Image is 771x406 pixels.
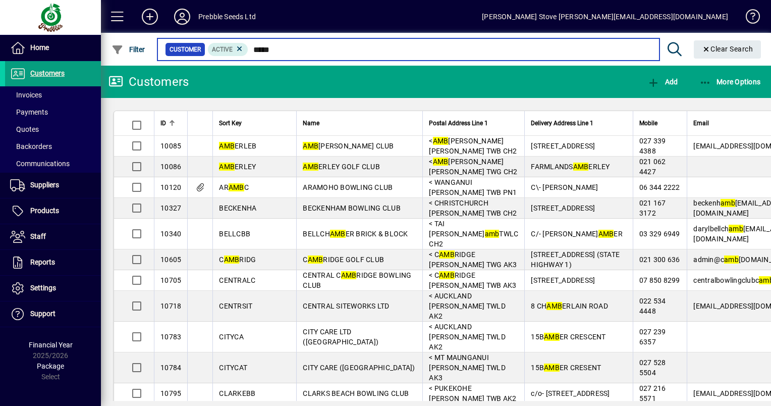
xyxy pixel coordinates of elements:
[303,328,378,346] span: CITY CARE LTD ([GEOGRAPHIC_DATA])
[429,137,517,155] span: < [PERSON_NAME] [PERSON_NAME] TWB CH2
[330,230,346,238] em: AMB
[573,163,589,171] em: AMB
[30,232,46,240] span: Staff
[5,301,101,327] a: Support
[429,178,517,196] span: < WANGANUI [PERSON_NAME] TWB PN1
[639,384,666,402] span: 027 216 5571
[544,364,560,372] em: AMB
[639,276,680,284] span: 07 850 8299
[639,297,666,315] span: 022 534 4448
[303,142,318,150] em: AMB
[198,9,256,25] div: Prebble Seeds Ltd
[303,230,408,238] span: BELLCH ER BRICK & BLOCK
[219,230,250,238] span: BELLCBB
[30,69,65,77] span: Customers
[639,328,666,346] span: 027 239 6357
[647,78,678,86] span: Add
[308,256,323,264] em: AMB
[531,142,595,150] span: [STREET_ADDRESS]
[160,118,181,129] div: ID
[531,250,620,269] span: [STREET_ADDRESS] (STATE HIGHWAY 1)
[433,137,449,145] em: AMB
[546,302,562,310] em: AMB
[212,46,233,53] span: Active
[219,256,256,264] span: C RIDG
[429,199,517,217] span: < CHRISTCHURCH [PERSON_NAME] TWB CH2
[439,250,455,259] em: AMB
[531,364,601,372] span: 15B ER CRESENT
[303,118,416,129] div: Name
[429,353,506,382] span: < MT MAUNGANUI [PERSON_NAME] TWLD AK3
[303,142,394,150] span: [PERSON_NAME] CLUB
[531,230,623,238] span: C/- [PERSON_NAME] ER
[224,256,240,264] em: AMB
[429,271,516,289] span: < C RIDGE [PERSON_NAME] TWB AK3
[219,163,235,171] em: AMB
[531,163,610,171] span: FARMLANDS ERLEY
[341,271,357,279] em: AMB
[219,142,235,150] em: AMB
[693,118,709,129] span: Email
[5,198,101,224] a: Products
[160,118,166,129] span: ID
[30,207,59,215] span: Products
[439,271,455,279] em: AMB
[10,160,70,168] span: Communications
[303,302,389,310] span: CENTRAL SITEWORKS LTD
[724,256,739,264] em: amb
[639,359,666,377] span: 027 528 5504
[10,91,42,99] span: Invoices
[639,230,680,238] span: 03 329 6949
[229,183,244,191] em: AMB
[5,276,101,301] a: Settings
[5,250,101,275] a: Reports
[729,225,743,233] em: amb
[219,333,244,341] span: CITYCA
[5,86,101,104] a: Invoices
[219,118,242,129] span: Sort Key
[30,43,49,52] span: Home
[160,302,181,310] span: 10718
[531,389,610,397] span: c/o- [STREET_ADDRESS]
[160,389,181,397] span: 10795
[639,118,657,129] span: Mobile
[303,163,318,171] em: AMB
[166,8,198,26] button: Profile
[531,118,593,129] span: Delivery Address Line 1
[29,341,73,349] span: Financial Year
[160,163,181,171] span: 10086
[112,45,145,54] span: Filter
[485,230,500,238] em: amb
[208,43,248,56] mat-chip: Activation Status: Active
[5,104,101,121] a: Payments
[697,73,763,91] button: More Options
[531,276,595,284] span: [STREET_ADDRESS]
[219,302,252,310] span: CENTRSIT
[10,125,39,133] span: Quotes
[160,364,181,372] span: 10784
[219,183,249,191] span: AR C
[160,333,181,341] span: 10783
[160,204,181,212] span: 10327
[219,204,256,212] span: BECKENHA
[160,230,181,238] span: 10340
[303,256,384,264] span: C RIDGE GOLF CLUB
[721,199,735,207] em: amb
[5,138,101,155] a: Backorders
[160,142,181,150] span: 10085
[303,364,415,372] span: CITY CARE ([GEOGRAPHIC_DATA])
[219,163,256,171] span: ERLEY
[5,35,101,61] a: Home
[482,9,728,25] div: [PERSON_NAME] Stove [PERSON_NAME][EMAIL_ADDRESS][DOMAIN_NAME]
[30,310,56,318] span: Support
[160,183,181,191] span: 10120
[10,142,52,150] span: Backorders
[429,292,506,320] span: < AUCKLAND [PERSON_NAME] TWLD AK2
[303,163,380,171] span: ERLEY GOLF CLUB
[134,8,166,26] button: Add
[639,137,666,155] span: 027 339 4388
[702,45,753,53] span: Clear Search
[303,118,319,129] span: Name
[433,158,449,166] em: AMB
[639,158,666,176] span: 021 062 4427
